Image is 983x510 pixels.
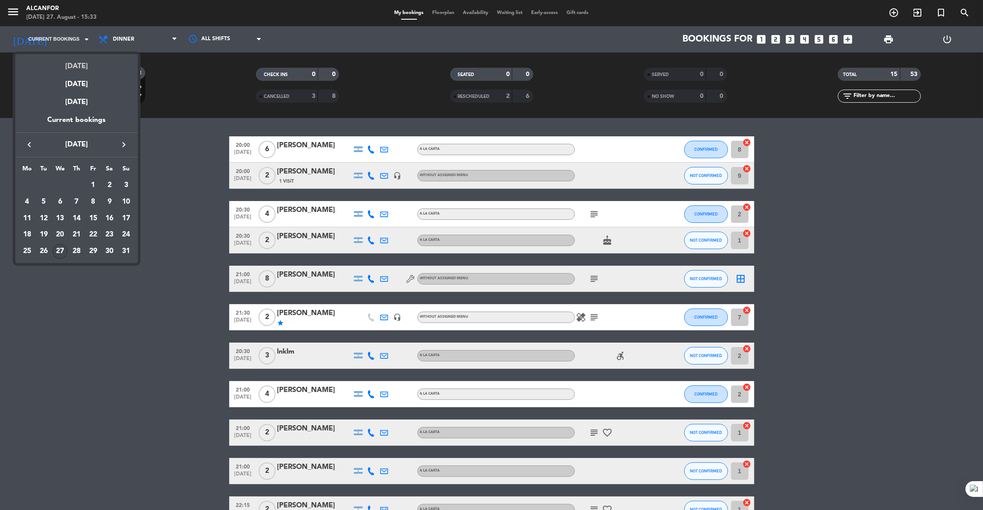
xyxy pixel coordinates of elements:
td: August 24, 2025 [118,226,134,243]
th: Friday [85,164,101,177]
td: August 1, 2025 [85,177,101,194]
td: August 5, 2025 [35,194,52,210]
div: 30 [102,244,117,259]
div: 5 [36,194,51,209]
span: [DATE] [37,139,116,150]
th: Thursday [68,164,85,177]
div: 29 [86,244,101,259]
div: 26 [36,244,51,259]
td: August 28, 2025 [68,243,85,260]
td: August 10, 2025 [118,194,134,210]
th: Tuesday [35,164,52,177]
div: 17 [119,211,133,226]
td: August 23, 2025 [101,226,118,243]
div: 24 [119,227,133,242]
td: AUG [19,177,85,194]
td: August 22, 2025 [85,226,101,243]
div: 27 [52,244,67,259]
i: keyboard_arrow_right [119,139,129,150]
td: August 26, 2025 [35,243,52,260]
div: 20 [52,227,67,242]
div: 31 [119,244,133,259]
div: 12 [36,211,51,226]
td: August 19, 2025 [35,226,52,243]
td: August 16, 2025 [101,210,118,227]
td: August 7, 2025 [68,194,85,210]
td: August 12, 2025 [35,210,52,227]
th: Monday [19,164,35,177]
div: 14 [69,211,84,226]
td: August 21, 2025 [68,226,85,243]
div: 28 [69,244,84,259]
td: August 2, 2025 [101,177,118,194]
th: Saturday [101,164,118,177]
td: August 31, 2025 [118,243,134,260]
div: 8 [86,194,101,209]
div: 2 [102,178,117,193]
th: Sunday [118,164,134,177]
div: [DATE] [15,90,138,114]
td: August 27, 2025 [52,243,68,260]
i: keyboard_arrow_left [24,139,35,150]
div: 25 [20,244,35,259]
button: keyboard_arrow_left [21,139,37,150]
div: 23 [102,227,117,242]
div: 1 [86,178,101,193]
td: August 8, 2025 [85,194,101,210]
div: 15 [86,211,101,226]
div: 9 [102,194,117,209]
div: 18 [20,227,35,242]
div: Current bookings [15,114,138,132]
td: August 4, 2025 [19,194,35,210]
div: 13 [52,211,67,226]
div: [DATE] [15,72,138,90]
td: August 29, 2025 [85,243,101,260]
div: 3 [119,178,133,193]
td: August 3, 2025 [118,177,134,194]
td: August 20, 2025 [52,226,68,243]
div: 6 [52,194,67,209]
td: August 30, 2025 [101,243,118,260]
div: 21 [69,227,84,242]
div: 4 [20,194,35,209]
div: 7 [69,194,84,209]
td: August 14, 2025 [68,210,85,227]
td: August 6, 2025 [52,194,68,210]
div: 10 [119,194,133,209]
th: Wednesday [52,164,68,177]
td: August 13, 2025 [52,210,68,227]
div: 22 [86,227,101,242]
td: August 18, 2025 [19,226,35,243]
div: 11 [20,211,35,226]
td: August 9, 2025 [101,194,118,210]
button: keyboard_arrow_right [116,139,132,150]
td: August 11, 2025 [19,210,35,227]
div: 19 [36,227,51,242]
td: August 17, 2025 [118,210,134,227]
td: August 25, 2025 [19,243,35,260]
div: [DATE] [15,54,138,72]
div: 16 [102,211,117,226]
td: August 15, 2025 [85,210,101,227]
